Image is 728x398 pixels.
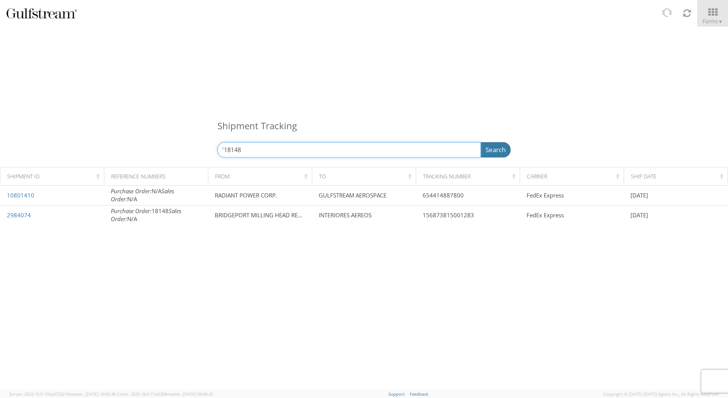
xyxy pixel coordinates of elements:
span: ▼ [718,18,723,25]
div: Reference Numbers [111,173,206,180]
div: To [319,173,414,180]
i: Purchase Order: [111,207,152,215]
span: Copyright © [DATE]-[DATE] Agistix Inc., All Rights Reserved [603,391,719,397]
span: FedEx Express [527,211,564,219]
img: gulfstream-logo-030f482cb65ec2084a9d.png [6,7,78,20]
div: Carrier [527,173,622,180]
td: [DATE] [624,186,728,205]
span: 156873815001283 [423,211,474,219]
div: Ship Date [631,173,726,180]
div: Tracking Number [423,173,518,180]
a: Support [388,391,405,397]
h3: Shipment Tracking [217,109,511,142]
span: Forms [702,18,723,25]
i: Sales Order: [111,207,181,223]
td: [DATE] [624,205,728,225]
span: INTERIORES AEREOS [319,211,372,219]
span: FedEx Express [527,191,564,199]
span: 654414887800 [423,191,464,199]
a: Feedback [410,391,428,397]
button: Search [481,142,511,157]
i: Sales Order: [111,187,174,203]
input: Enter the Reference Number, Pro Number, Bill of Lading, or Agistix Number (at least 4 chars) [217,142,481,157]
i: Purchase Order: [111,187,152,195]
span: Server: 2025.19.0-192a4753216 [9,391,116,397]
span: master, [DATE] 09:46:25 [167,391,213,397]
span: BRIDGEPORT MILLING HEAD REPAIR [215,211,310,219]
a: 10801410 [7,191,34,199]
td: 18148 N/A [104,205,208,225]
span: master, [DATE] 10:05:38 [69,391,116,397]
span: GULFSTREAM AEROSPACE [319,191,386,199]
span: Client: 2025.18.0-71d3358 [117,391,213,397]
a: 2984074 [7,211,31,219]
div: Shipment Id [7,173,102,180]
div: From [215,173,310,180]
span: RADIANT POWER CORP. [215,191,277,199]
td: N/A N/A [104,186,208,205]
